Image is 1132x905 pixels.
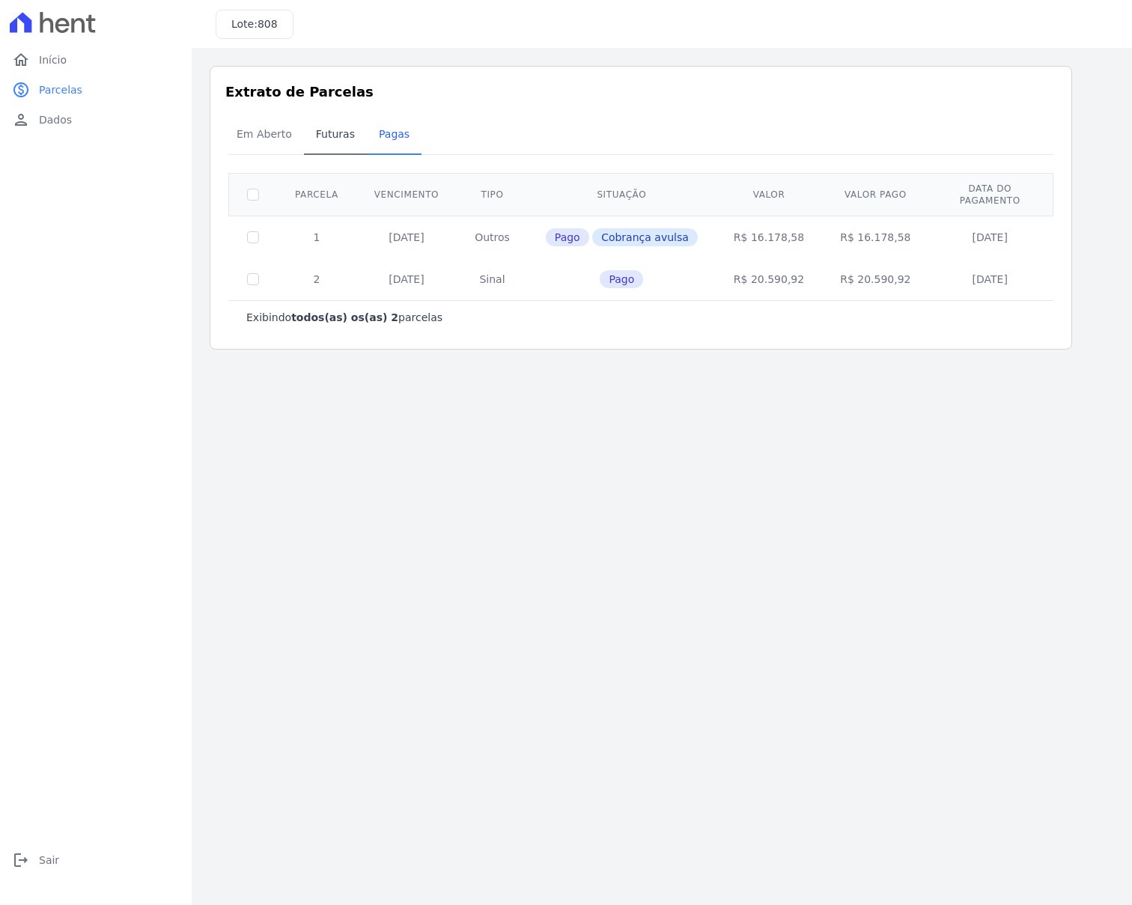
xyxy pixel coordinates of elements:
[528,173,716,216] th: Situação
[228,119,301,149] span: Em Aberto
[247,273,259,285] input: Só é possível selecionar pagamentos em aberto
[12,851,30,869] i: logout
[6,75,186,105] a: paidParcelas
[39,112,72,127] span: Dados
[716,258,822,300] td: R$ 20.590,92
[356,173,457,216] th: Vencimento
[277,258,356,300] td: 2
[929,216,1052,258] td: [DATE]
[12,51,30,69] i: home
[304,116,367,155] a: Futuras
[39,52,67,67] span: Início
[457,258,528,300] td: Sinal
[225,116,304,155] a: Em Aberto
[246,310,442,325] p: Exibindo parcelas
[822,258,928,300] td: R$ 20.590,92
[367,116,422,155] a: Pagas
[822,216,928,258] td: R$ 16.178,58
[546,228,589,246] span: Pago
[12,81,30,99] i: paid
[6,45,186,75] a: homeInício
[307,119,364,149] span: Futuras
[929,173,1052,216] th: Data do pagamento
[247,231,259,243] input: Só é possível selecionar pagamentos em aberto
[929,258,1052,300] td: [DATE]
[39,82,82,97] span: Parcelas
[277,216,356,258] td: 1
[356,258,457,300] td: [DATE]
[370,119,419,149] span: Pagas
[716,216,822,258] td: R$ 16.178,58
[258,18,278,30] span: 808
[600,270,643,288] span: Pago
[457,216,528,258] td: Outros
[6,105,186,135] a: personDados
[592,228,698,246] span: Cobrança avulsa
[356,216,457,258] td: [DATE]
[12,111,30,129] i: person
[716,173,822,216] th: Valor
[231,16,278,32] h3: Lote:
[277,173,356,216] th: Parcela
[291,311,398,323] b: todos(as) os(as) 2
[39,853,59,868] span: Sair
[822,173,928,216] th: Valor pago
[6,845,186,875] a: logoutSair
[457,173,528,216] th: Tipo
[225,82,1056,102] h3: Extrato de Parcelas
